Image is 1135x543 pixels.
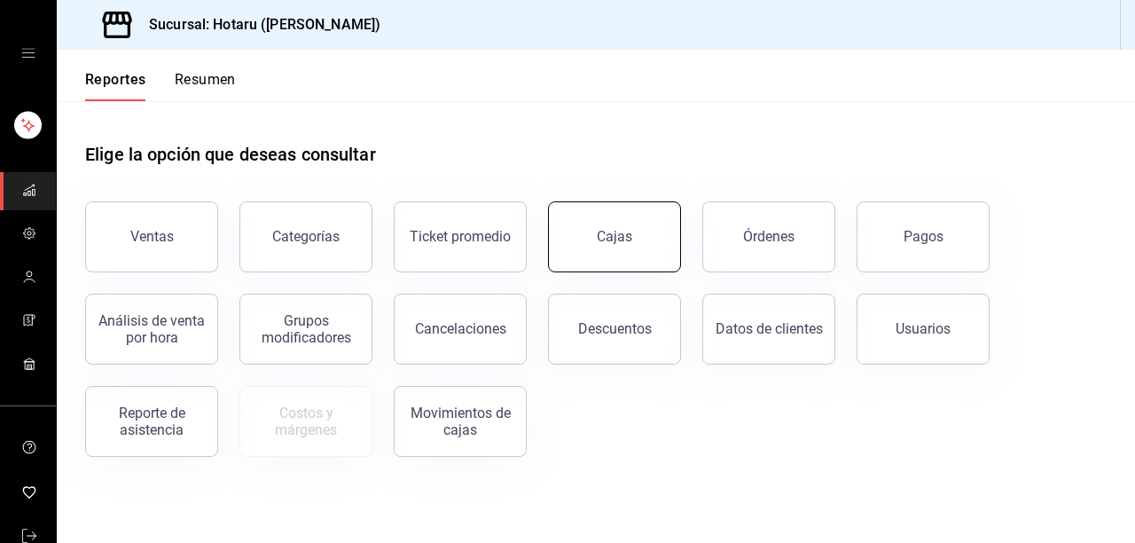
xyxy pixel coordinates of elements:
button: Ticket promedio [394,201,527,272]
button: Movimientos de cajas [394,386,527,457]
button: Ventas [85,201,218,272]
div: Cajas [597,228,632,245]
button: Reportes [85,71,146,101]
button: Datos de clientes [702,294,835,365]
div: Categorías [272,228,340,245]
button: Resumen [175,71,236,101]
div: Movimientos de cajas [405,405,515,438]
div: Grupos modificadores [251,312,361,346]
div: Pagos [904,228,943,245]
button: Contrata inventarios para ver este reporte [239,386,372,457]
button: Pagos [857,201,990,272]
div: Reporte de asistencia [97,405,207,438]
button: Descuentos [548,294,681,365]
div: Costos y márgenes [251,405,361,438]
h3: Sucursal: Hotaru ([PERSON_NAME]) [135,14,380,35]
div: Cancelaciones [415,320,506,337]
button: Reporte de asistencia [85,386,218,457]
button: open drawer [21,46,35,60]
div: Datos de clientes [716,320,823,337]
button: Categorías [239,201,372,272]
div: Usuarios [896,320,951,337]
div: Ventas [130,228,174,245]
button: Usuarios [857,294,990,365]
button: Grupos modificadores [239,294,372,365]
button: Análisis de venta por hora [85,294,218,365]
button: Cancelaciones [394,294,527,365]
div: navigation tabs [85,71,236,101]
div: Análisis de venta por hora [97,312,207,346]
div: Órdenes [743,228,794,245]
div: Ticket promedio [410,228,511,245]
button: Órdenes [702,201,835,272]
button: Cajas [548,201,681,272]
h1: Elige la opción que deseas consultar [85,141,376,168]
div: Descuentos [578,320,652,337]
